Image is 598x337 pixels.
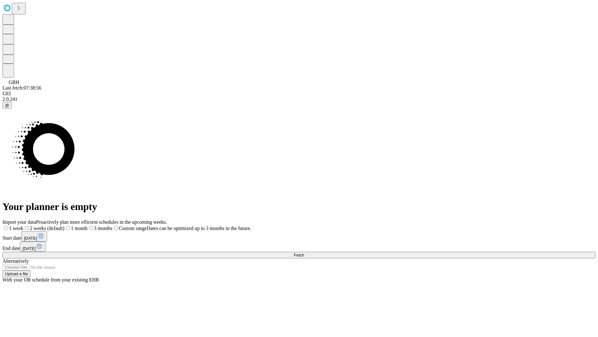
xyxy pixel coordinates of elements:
[119,226,147,231] span: Custom range
[147,226,251,231] span: Dates can be optimized up to 3 months in the future.
[30,226,64,231] span: 2 weeks (default)
[114,226,118,230] input: Custom rangeDates can be optimized up to 3 months in the future.
[9,226,23,231] span: 1 week
[94,226,112,231] span: 3 months
[71,226,88,231] span: 1 month
[20,242,45,252] button: [DATE]
[36,219,167,225] span: Proactively plan more efficient schedules in the upcoming weeks.
[24,236,37,241] span: [DATE]
[2,201,596,212] h1: Your planner is empty
[2,96,596,102] div: 2.0.241
[294,253,304,257] span: Fetch
[2,102,12,109] button: @
[2,277,99,282] span: With your OR schedule from your existing EHR
[4,226,8,230] input: 1 week
[2,85,41,90] span: Last fetch: 07:38:56
[2,91,596,96] div: GEI
[2,271,31,277] button: Upload a file
[2,219,36,225] span: Import your data
[22,246,36,251] span: [DATE]
[5,103,9,108] span: @
[9,80,19,85] span: GBH
[2,242,596,252] div: End date
[66,226,70,230] input: 1 month
[21,231,47,242] button: [DATE]
[2,231,596,242] div: Start date
[2,252,596,258] button: Fetch
[89,226,93,230] input: 3 months
[25,226,29,230] input: 2 weeks (default)
[2,258,29,264] span: Alternatively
